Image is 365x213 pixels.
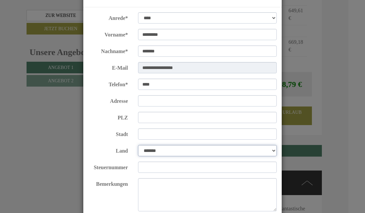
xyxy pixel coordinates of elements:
[83,95,133,105] label: Adresse
[83,128,133,138] label: Stadt
[83,62,133,72] label: E-Mail
[83,45,133,55] label: Nachname*
[83,79,133,89] label: Telefon*
[83,29,133,39] label: Vorname*
[83,145,133,155] label: Land
[83,12,133,22] label: Anrede*
[83,112,133,122] label: PLZ
[83,178,133,188] label: Bemerkungen
[83,162,133,172] label: Steuernummer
